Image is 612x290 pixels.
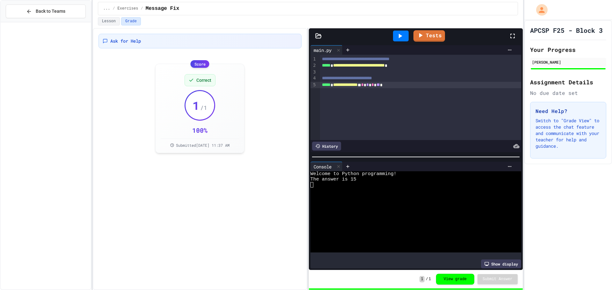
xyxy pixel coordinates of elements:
span: ... [103,6,110,11]
h3: Need Help? [535,107,601,115]
span: Back to Teams [36,8,65,15]
span: / 1 [200,103,207,112]
span: Message Fix [146,5,179,12]
button: Back to Teams [6,4,86,18]
h1: APCSP F25 - Block 3 [530,26,603,35]
div: main.py [310,45,343,55]
a: Tests [413,30,445,42]
button: Grade [121,17,141,25]
div: History [312,142,341,151]
div: 100 % [192,126,208,135]
span: Correct [196,77,211,83]
div: 5 [310,82,317,88]
span: Submitted [DATE] 11:37 AM [176,143,229,148]
span: The answer is 15 [310,177,356,182]
span: / [426,277,428,282]
span: 1 [193,99,200,112]
div: Score [191,60,209,68]
p: Switch to "Grade View" to access the chat feature and communicate with your teacher for help and ... [535,117,601,149]
div: No due date set [530,89,606,97]
div: 2 [310,62,317,69]
div: Console [310,162,343,171]
div: My Account [529,3,549,17]
span: Submit Answer [483,277,513,282]
div: main.py [310,47,335,53]
span: Ask for Help [110,38,141,44]
h2: Assignment Details [530,78,606,87]
button: Submit Answer [477,274,518,284]
div: Show display [481,259,521,268]
button: Lesson [98,17,120,25]
div: 4 [310,75,317,81]
h2: Your Progress [530,45,606,54]
div: 3 [310,69,317,75]
div: [PERSON_NAME] [532,59,604,65]
span: Welcome to Python programming! [310,171,397,177]
span: Exercises [118,6,138,11]
div: Console [310,163,335,170]
span: / [141,6,143,11]
div: 1 [310,56,317,62]
button: View grade [436,274,474,285]
span: / [113,6,115,11]
span: 1 [419,276,424,282]
span: 1 [429,277,431,282]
